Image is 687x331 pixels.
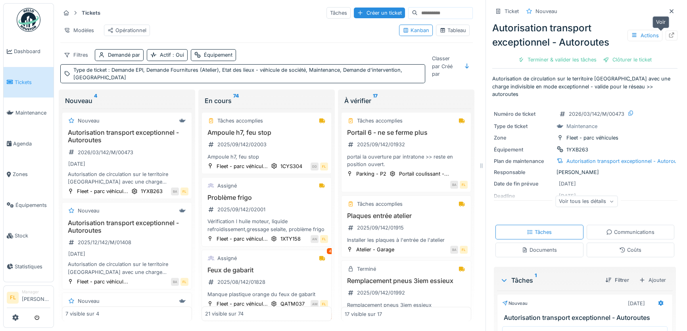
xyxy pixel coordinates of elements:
[357,289,405,297] div: 2025/09/142/01992
[403,27,429,34] div: Kanban
[535,8,557,15] div: Nouveau
[504,314,669,321] h3: Autorisation transport exceptionnel - Autoroutes
[280,300,305,308] div: QATM037
[171,52,184,58] span: : Oui
[460,246,468,254] div: FL
[326,7,351,19] div: Tâches
[60,25,98,36] div: Modèles
[15,78,50,86] span: Tickets
[344,96,468,105] div: À vérifier
[22,289,50,295] div: Manager
[320,235,328,243] div: FL
[494,157,553,165] div: Plan de maintenance
[280,235,301,243] div: 1XTY158
[505,8,519,15] div: Ticket
[17,8,40,32] img: Badge_color-CXgf-gQk.svg
[354,8,405,18] div: Créer un ticket
[205,291,328,298] div: Manque plastique orange du feux de gabarit
[345,310,382,318] div: 17 visible sur 17
[566,157,684,165] div: Autorisation transport exceptionnel - Autoroutes
[450,181,458,189] div: BA
[311,163,319,170] div: DD
[65,96,189,105] div: Nouveau
[4,159,54,190] a: Zones
[635,274,670,286] div: Ajouter
[205,310,244,318] div: 21 visible sur 74
[205,153,328,161] div: Ampoule h7, feu stop
[217,300,268,308] div: Fleet - parc véhicul...
[65,219,188,234] h3: Autorisation transport exceptionnel - Autoroutes
[60,49,92,61] div: Filtres
[4,190,54,221] a: Équipements
[217,254,237,262] div: Assigné
[628,30,662,41] div: Actions
[15,201,50,209] span: Équipements
[4,98,54,128] a: Maintenance
[494,168,676,176] div: [PERSON_NAME]
[4,67,54,98] a: Tickets
[68,160,85,168] div: [DATE]
[217,117,263,124] div: Tâches accomplies
[78,297,100,305] div: Nouveau
[327,248,333,254] div: 4
[566,146,588,153] div: 1YXB263
[606,228,654,236] div: Communications
[217,235,268,243] div: Fleet - parc véhicul...
[320,163,328,170] div: FL
[500,276,599,285] div: Tâches
[494,168,553,176] div: Responsable
[171,278,179,286] div: BA
[65,170,188,186] div: Autorisation de circulation sur le territoire [GEOGRAPHIC_DATA] avec une charge indivisible en mo...
[171,188,179,195] div: BA
[522,246,557,254] div: Documents
[77,278,128,285] div: Fleet - parc véhicul...
[217,141,267,148] div: 2025/09/142/02003
[205,266,328,274] h3: Feux de gabarit
[7,289,50,308] a: FL Manager[PERSON_NAME]
[180,188,188,195] div: FL
[15,263,50,270] span: Statistiques
[205,129,328,136] h3: Ampoule h7, feu stop
[345,236,468,244] div: Installer les plaques à l'entrée de l'atelier
[356,246,394,253] div: Atelier - Garage
[559,180,576,188] div: [DATE]
[600,54,655,65] div: Clôturer le ticket
[78,239,131,246] div: 2025/12/142/M/01408
[566,134,618,142] div: Fleet - parc véhicules
[205,96,328,105] div: En cours
[217,206,265,213] div: 2025/09/142/02001
[494,110,553,118] div: Numéro de ticket
[108,51,140,59] div: Demandé par
[233,96,239,105] sup: 74
[345,129,468,136] h3: Portail 6 - ne se ferme plus
[160,51,184,59] div: Actif
[73,67,402,80] span: : Demande EPI, Demande Fournitures (Atelier), Etat des lieux - véhicule de société, Maintenance, ...
[494,134,553,142] div: Zone
[22,289,50,306] li: [PERSON_NAME]
[79,9,104,17] strong: Tickets
[78,117,100,124] div: Nouveau
[77,188,128,195] div: Fleet - parc véhicul...
[107,27,146,34] div: Opérationnel
[492,21,677,50] div: Autorisation transport exceptionnel - Autoroutes
[357,117,403,124] div: Tâches accomplies
[450,246,458,254] div: BA
[502,300,528,307] div: Nouveau
[280,163,302,170] div: 1CYS304
[399,170,449,178] div: Portail coulissant -...
[217,182,237,189] div: Assigné
[494,122,553,130] div: Type de ticket
[357,200,403,208] div: Tâches accomplies
[357,224,404,232] div: 2025/09/142/01915
[4,36,54,67] a: Dashboard
[494,146,553,153] div: Équipement
[515,54,600,65] div: Terminer & valider les tâches
[180,278,188,286] div: FL
[94,96,97,105] sup: 4
[78,207,100,214] div: Nouveau
[311,235,319,243] div: AN
[205,194,328,201] h3: Problème frigo
[4,251,54,282] a: Statistiques
[14,48,50,55] span: Dashboard
[555,195,618,207] div: Voir tous les détails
